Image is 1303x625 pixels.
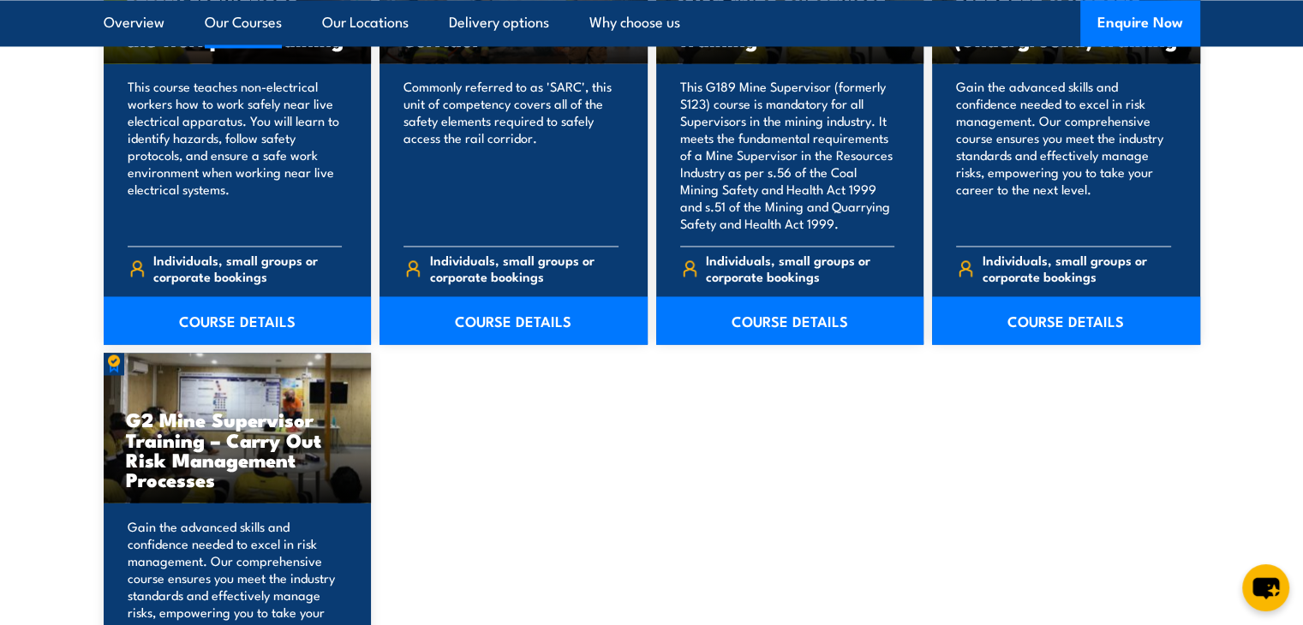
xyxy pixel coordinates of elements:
[680,78,895,232] p: This G189 Mine Supervisor (formerly S123) course is mandatory for all Supervisors in the mining i...
[128,78,343,232] p: This course teaches non-electrical workers how to work safely near live electrical apparatus. You...
[656,296,924,344] a: COURSE DETAILS
[932,296,1200,344] a: COURSE DETAILS
[983,252,1171,284] span: Individuals, small groups or corporate bookings
[104,296,372,344] a: COURSE DETAILS
[956,78,1171,232] p: Gain the advanced skills and confidence needed to excel in risk management. Our comprehensive cou...
[380,296,648,344] a: COURSE DETAILS
[153,252,342,284] span: Individuals, small groups or corporate bookings
[1242,564,1289,611] button: chat-button
[126,409,350,488] h3: G2 Mine Supervisor Training – Carry Out Risk Management Processes
[706,252,894,284] span: Individuals, small groups or corporate bookings
[403,78,619,232] p: Commonly referred to as 'SARC', this unit of competency covers all of the safety elements require...
[430,252,619,284] span: Individuals, small groups or corporate bookings
[402,9,625,49] h3: Safely Access the Rail Corridor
